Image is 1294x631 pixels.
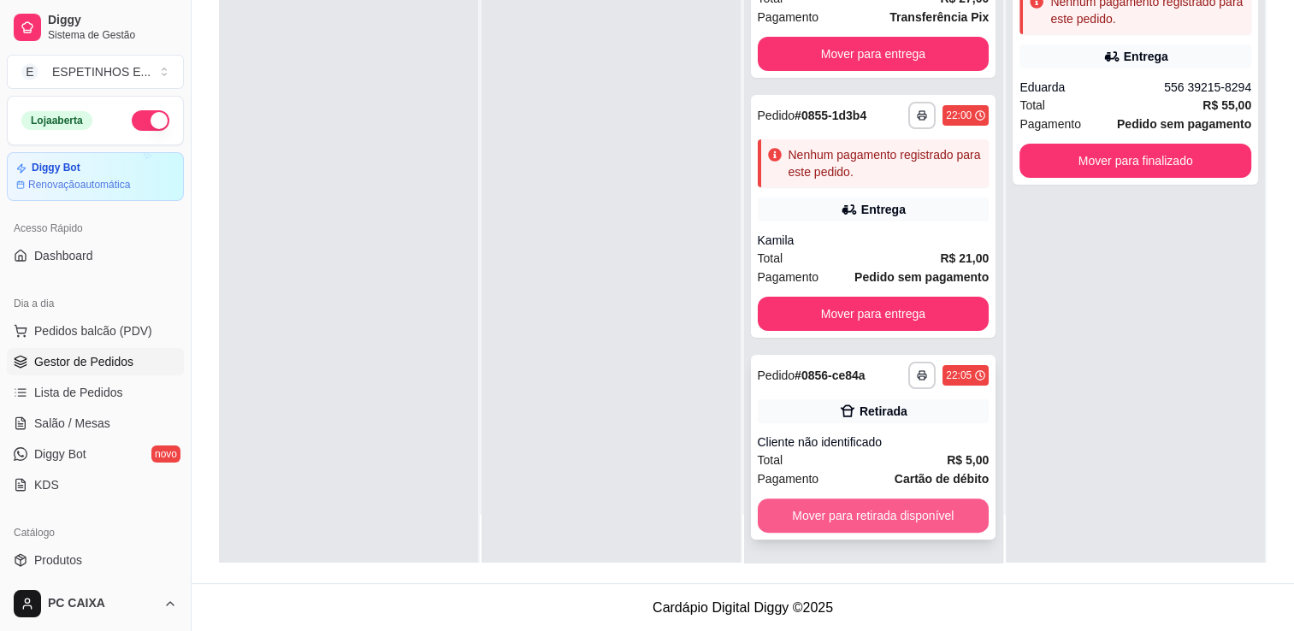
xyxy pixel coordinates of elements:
span: Pagamento [758,268,819,286]
div: Retirada [860,403,907,420]
div: Catálogo [7,519,184,546]
a: Diggy Botnovo [7,440,184,468]
strong: Pedido sem pagamento [854,270,989,284]
div: Dia a dia [7,290,184,317]
span: Dashboard [34,247,93,264]
div: 22:05 [946,369,972,382]
div: Eduarda [1019,79,1164,96]
a: KDS [7,471,184,498]
div: Entrega [861,201,906,218]
button: Mover para entrega [758,297,990,331]
button: Alterar Status [132,110,169,131]
div: 22:00 [946,109,972,122]
div: Acesso Rápido [7,215,184,242]
div: Cliente não identificado [758,433,990,451]
span: Pedidos balcão (PDV) [34,322,152,339]
div: Nenhum pagamento registrado para este pedido. [789,146,983,180]
strong: R$ 5,00 [947,453,989,467]
span: Diggy [48,13,177,28]
a: Gestor de Pedidos [7,348,184,375]
span: Total [1019,96,1045,115]
strong: R$ 55,00 [1202,98,1251,112]
button: Mover para entrega [758,37,990,71]
div: Kamila [758,232,990,249]
div: Entrega [1124,48,1168,65]
article: Renovação automática [28,178,130,192]
span: Pagamento [1019,115,1081,133]
div: Loja aberta [21,111,92,130]
span: Pedido [758,369,795,382]
a: Lista de Pedidos [7,379,184,406]
a: Diggy BotRenovaçãoautomática [7,152,184,201]
a: Salão / Mesas [7,410,184,437]
strong: # 0855-1d3b4 [795,109,866,122]
strong: Cartão de débito [895,472,989,486]
span: Total [758,249,783,268]
span: KDS [34,476,59,493]
strong: # 0856-ce84a [795,369,866,382]
span: Sistema de Gestão [48,28,177,42]
span: Diggy Bot [34,445,86,463]
strong: R$ 21,00 [940,251,989,265]
div: 556 39215-8294 [1164,79,1251,96]
span: Pedido [758,109,795,122]
button: Pedidos balcão (PDV) [7,317,184,345]
strong: Transferência Pix [889,10,989,24]
span: E [21,63,38,80]
a: DiggySistema de Gestão [7,7,184,48]
button: Mover para retirada disponível [758,498,990,533]
button: Select a team [7,55,184,89]
span: Gestor de Pedidos [34,353,133,370]
a: Produtos [7,546,184,574]
article: Diggy Bot [32,162,80,174]
span: PC CAIXA [48,596,157,611]
strong: Pedido sem pagamento [1117,117,1251,131]
span: Pagamento [758,8,819,27]
span: Salão / Mesas [34,415,110,432]
span: Total [758,451,783,469]
span: Pagamento [758,469,819,488]
div: ESPETINHOS E ... [52,63,151,80]
span: Lista de Pedidos [34,384,123,401]
button: PC CAIXA [7,583,184,624]
a: Dashboard [7,242,184,269]
span: Produtos [34,551,82,569]
button: Mover para finalizado [1019,144,1251,178]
